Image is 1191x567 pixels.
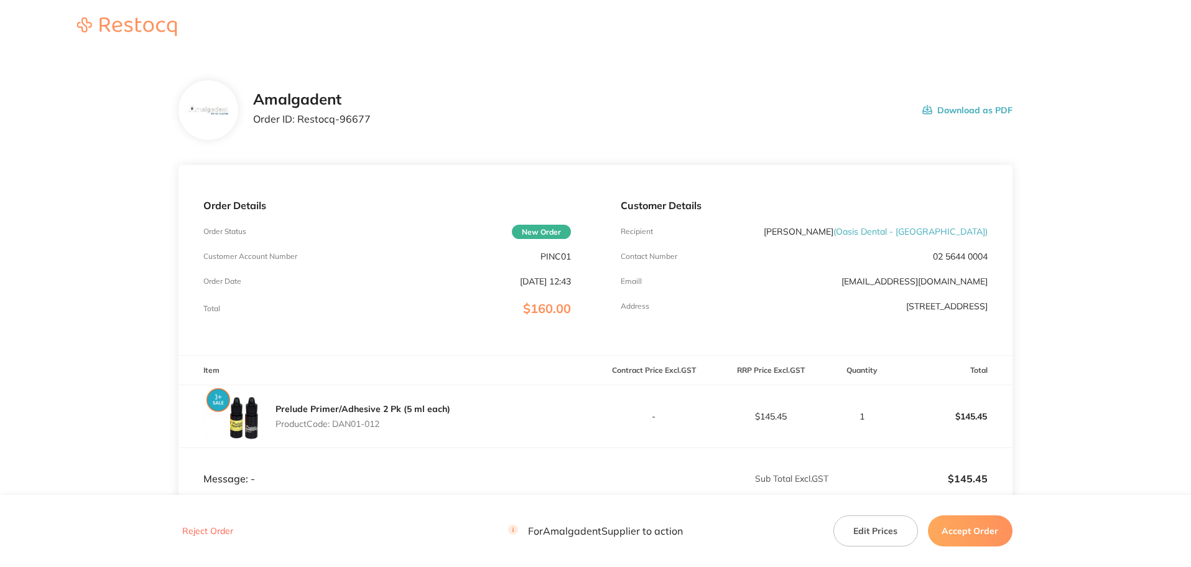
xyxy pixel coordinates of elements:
h2: Amalgadent [253,91,371,108]
p: $145.45 [713,411,828,421]
p: Customer Details [621,200,988,211]
img: cjA0OW5qcg [203,385,266,448]
p: Contact Number [621,252,677,261]
button: Download as PDF [922,91,1013,129]
button: Reject Order [178,526,237,537]
p: [DATE] 12:43 [520,276,571,286]
th: RRP Price Excl. GST [712,356,829,385]
p: Emaill [621,277,642,286]
p: 02 5644 0004 [933,251,988,261]
p: $145.45 [896,401,1012,431]
p: $145.45 [830,473,988,484]
p: [PERSON_NAME] [764,227,988,237]
p: Sub Total Excl. GST [596,474,828,484]
p: For Amalgadent Supplier to action [508,525,683,537]
p: Product Code: DAN01-012 [276,419,450,429]
p: Order ID: Restocq- 96677 [253,113,371,124]
p: Order Status [203,227,246,236]
p: 1 [830,411,895,421]
p: Recipient [621,227,653,236]
p: Address [621,302,649,311]
a: Restocq logo [65,17,189,38]
p: - [596,411,712,421]
p: [STREET_ADDRESS] [906,301,988,311]
button: Accept Order [928,515,1013,546]
a: Prelude Primer/Adhesive 2 Pk (5 ml each) [276,403,450,415]
img: b285Ymlzag [188,105,229,116]
span: New Order [512,225,571,239]
p: Total [203,304,220,313]
p: Order Date [203,277,241,286]
img: Restocq logo [65,17,189,36]
th: Contract Price Excl. GST [596,356,713,385]
span: ( Oasis Dental - [GEOGRAPHIC_DATA] ) [833,226,988,237]
p: Order Details [203,200,570,211]
button: Edit Prices [833,515,918,546]
th: Total [896,356,1013,385]
th: Quantity [829,356,896,385]
span: $160.00 [523,301,571,316]
td: Message: - [178,448,595,485]
th: Item [178,356,595,385]
p: Customer Account Number [203,252,297,261]
p: PINC01 [540,251,571,261]
a: [EMAIL_ADDRESS][DOMAIN_NAME] [841,276,988,287]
